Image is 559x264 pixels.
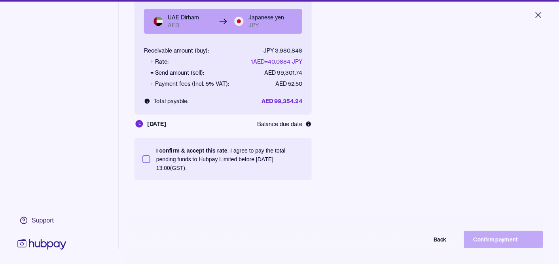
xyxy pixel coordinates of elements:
div: AED 99,301.74 [264,69,302,77]
span: AED [168,21,179,29]
div: AED 99,354.24 [261,97,302,105]
div: JPY 3,980,848 [263,47,302,55]
div: Total payable: [144,97,188,105]
button: Back [377,231,456,248]
div: AED 52.50 [275,80,302,88]
button: Close [524,6,553,24]
div: 1 AED = 40.0884 JPY [251,58,302,66]
span: Japanese yen [248,13,284,21]
p: I confirm & accept this rate [156,147,227,154]
div: Receivable amount (buy): [144,47,209,55]
span: UAE Dirham [168,13,199,21]
div: Support [32,216,54,225]
div: + Payment fees (Incl. 5% VAT): [150,80,229,88]
a: Support [16,212,68,229]
span: JPY [248,21,259,29]
div: = Send amount (sell): [150,69,204,77]
span: Balance due date [257,120,302,128]
div: ÷ Rate: [150,58,169,66]
p: . I agree to pay the total pending funds to Hubpay Limited before [DATE] 13:00 (GST). [156,146,304,172]
div: [DATE] [135,119,166,129]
